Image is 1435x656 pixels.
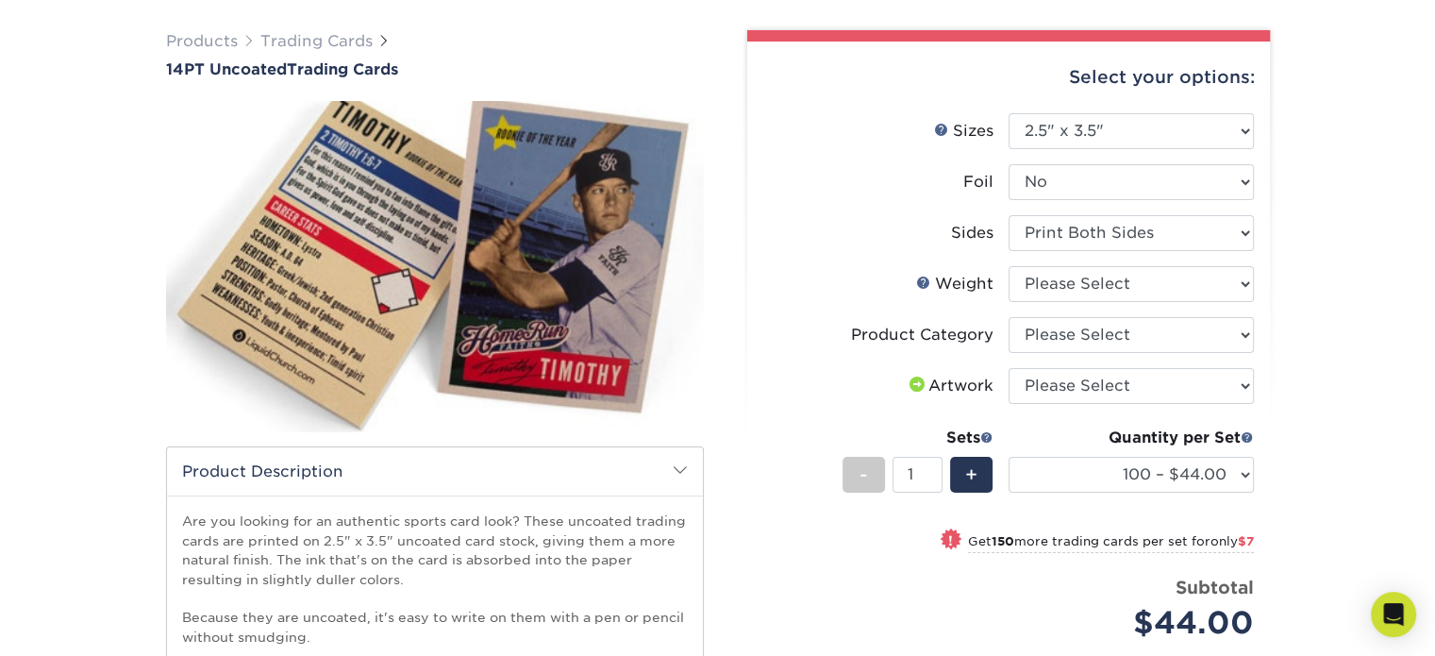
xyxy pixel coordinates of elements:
[1210,534,1254,548] span: only
[166,80,704,452] img: 14PT Uncoated 01
[843,427,993,449] div: Sets
[916,273,993,295] div: Weight
[166,32,238,50] a: Products
[951,222,993,244] div: Sides
[166,60,287,78] span: 14PT Uncoated
[166,60,704,78] h1: Trading Cards
[859,461,868,489] span: -
[965,461,977,489] span: +
[167,447,703,496] h2: Product Description
[992,534,1014,548] strong: 150
[963,171,993,193] div: Foil
[948,530,953,550] span: !
[1238,534,1254,548] span: $7
[851,324,993,346] div: Product Category
[1176,577,1254,597] strong: Subtotal
[968,534,1254,553] small: Get more trading cards per set for
[762,42,1255,113] div: Select your options:
[260,32,373,50] a: Trading Cards
[934,120,993,143] div: Sizes
[1023,600,1254,646] div: $44.00
[166,60,704,78] a: 14PT UncoatedTrading Cards
[906,375,993,397] div: Artwork
[1009,427,1254,449] div: Quantity per Set
[1371,592,1416,637] div: Open Intercom Messenger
